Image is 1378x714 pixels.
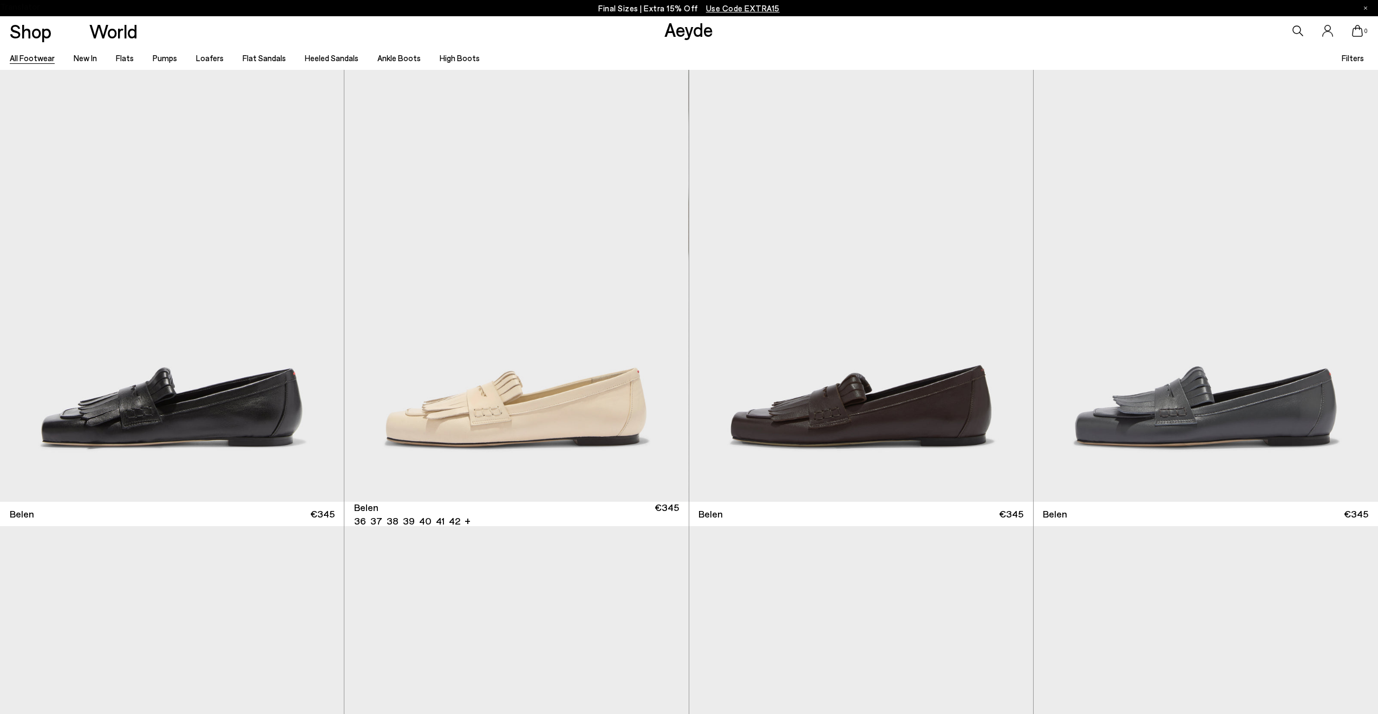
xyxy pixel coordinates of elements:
[344,502,688,526] a: Belen 36 37 38 39 40 41 42 + €345
[999,507,1023,521] span: €345
[1034,70,1378,502] img: Belen Tassel Loafers
[1363,28,1368,34] span: 0
[1352,25,1363,37] a: 0
[196,53,224,63] a: Loafers
[344,70,688,502] img: Belen Tassel Loafers
[689,70,1033,502] img: Belen Tassel Loafers
[1342,53,1364,63] span: Filters
[153,53,177,63] a: Pumps
[465,513,471,528] li: +
[436,514,445,528] li: 41
[387,514,399,528] li: 38
[10,507,34,521] span: Belen
[354,501,378,514] span: Belen
[243,53,286,63] a: Flat Sandals
[344,70,688,502] a: 6 / 6 1 / 6 2 / 6 3 / 6 4 / 6 5 / 6 6 / 6 1 / 6 Next slide Previous slide
[10,53,55,63] a: All Footwear
[310,507,335,521] span: €345
[440,53,480,63] a: High Boots
[305,53,358,63] a: Heeled Sandals
[688,70,1032,502] img: Belen Tassel Loafers
[419,514,432,528] li: 40
[1034,502,1378,526] a: Belen €345
[74,53,97,63] a: New In
[698,507,723,521] span: Belen
[689,502,1033,526] a: Belen €345
[344,70,688,502] div: 1 / 6
[688,70,1032,502] div: 2 / 6
[354,514,457,528] ul: variant
[354,514,366,528] li: 36
[370,514,382,528] li: 37
[1043,507,1067,521] span: Belen
[10,22,51,41] a: Shop
[1344,507,1368,521] span: €345
[449,514,460,528] li: 42
[664,18,713,41] a: Aeyde
[403,514,415,528] li: 39
[655,501,679,528] span: €345
[89,22,138,41] a: World
[377,53,421,63] a: Ankle Boots
[116,53,134,63] a: Flats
